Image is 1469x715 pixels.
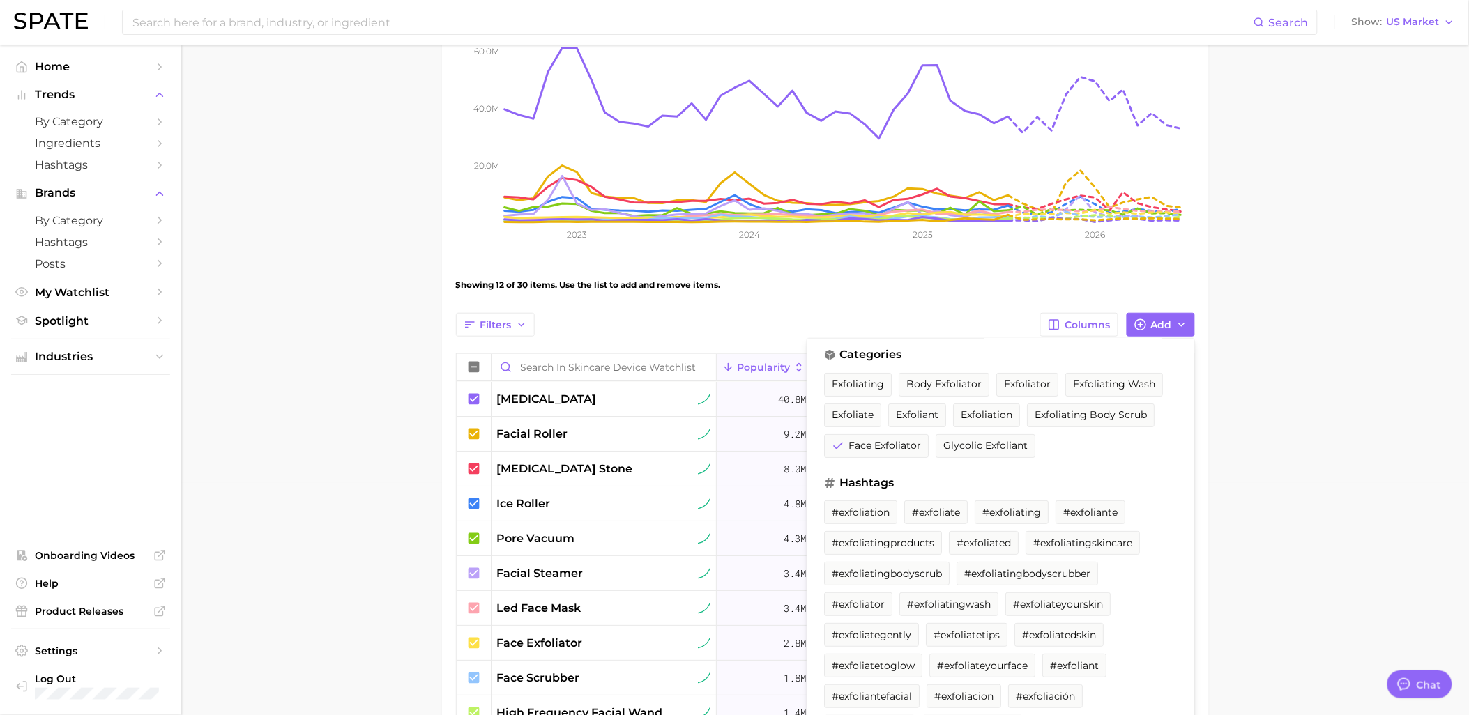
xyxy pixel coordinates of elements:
[35,314,146,328] span: Spotlight
[832,537,934,549] span: #exfoliatingproducts
[904,500,968,524] button: #exfoliate
[832,568,942,580] span: #exfoliatingbodyscrub
[996,373,1058,397] button: exfoliator
[848,440,921,452] span: face exfoliator
[35,286,146,299] span: My Watchlist
[457,661,1194,695] button: face scrubbersustained riser1.8m+12.9%+42.9%+4.3%85.6%14.4%
[457,626,1194,661] button: face exfoliatorsustained riser2.8m+37.0%-24.3%-21.2%98.5%1.5%
[832,378,884,390] span: exfoliating
[698,428,710,440] img: sustained riser
[474,160,499,171] tspan: 20.0m
[784,600,806,617] span: 3.4m
[975,500,1049,524] button: #exfoliating
[497,635,583,652] span: face exfoliator
[492,354,717,380] input: Search in Skincare Device Watchlist
[832,409,874,421] span: exfoliate
[839,475,894,491] span: hashtags
[784,461,806,477] span: 8.0m
[457,521,1194,556] button: pore vacuumsustained riser4.3m+22.7%+39.3%+6.7%97.0%3.0%
[929,654,1035,677] button: #exfoliateyourface
[1056,500,1125,524] button: #exfoliante
[824,562,950,585] button: #exfoliatingbodyscrub
[839,346,901,363] span: categories
[832,691,912,702] span: #exfoliantefacial
[1035,409,1147,421] span: exfoliating body scrub
[927,684,1001,708] button: #exfoliacion
[497,391,597,408] span: [MEDICAL_DATA]
[957,562,1098,585] button: #exfoliatingbodyscrubber
[899,373,989,397] button: body exfoliator
[1027,403,1155,427] button: exfoliating body scrub
[899,592,998,616] button: #exfoliatingwash
[11,601,170,622] a: Product Releases
[784,426,806,443] span: 9.2m
[35,115,146,128] span: by Category
[11,132,170,154] a: Ingredients
[11,346,170,367] button: Industries
[824,403,881,427] button: exfoliate
[1085,229,1105,240] tspan: 2026
[739,229,760,240] tspan: 2024
[11,210,170,231] a: by Category
[1004,378,1051,390] span: exfoliator
[474,46,499,56] tspan: 60.0m
[11,56,170,77] a: Home
[784,495,806,512] span: 4.8m
[1065,319,1111,331] span: Columns
[824,623,919,647] button: #exfoliategently
[698,672,710,684] img: sustained riser
[35,549,146,562] span: Onboarding Videos
[784,565,806,582] span: 3.4m
[473,103,499,114] tspan: 40.0m
[1026,531,1140,555] button: #exfoliatingskincare
[1151,319,1172,331] span: Add
[1063,507,1118,518] span: #exfoliante
[35,89,146,101] span: Trends
[35,672,159,685] span: Log Out
[912,507,960,518] span: #exfoliate
[832,629,911,641] span: #exfoliategently
[11,111,170,132] a: by Category
[824,654,922,677] button: #exfoliatetoglow
[567,229,587,240] tspan: 2023
[1008,684,1083,708] button: #exfoliación
[784,670,806,686] span: 1.8m
[1013,599,1103,610] span: #exfoliateyourskin
[456,313,535,337] button: Filters
[497,670,580,686] span: face scrubber
[35,214,146,227] span: by Category
[832,660,915,672] span: #exfoliatetoglow
[832,599,885,610] span: #exfoliator
[35,236,146,249] span: Hashtags
[717,354,812,381] button: Popularity
[824,500,897,524] button: #exfoliation
[1387,18,1440,26] span: US Market
[497,565,584,582] span: facial steamer
[824,531,942,555] button: #exfoliatingproducts
[982,507,1041,518] span: #exfoliating
[457,591,1194,626] button: led face masksustained riser3.4m+30.8%+18.7%+28.3%73.7%26.3%
[35,158,146,171] span: Hashtags
[35,137,146,150] span: Ingredients
[964,568,1090,580] span: #exfoliatingbodyscrubber
[907,599,991,610] span: #exfoliatingwash
[457,382,1194,417] button: [MEDICAL_DATA]sustained riser40.8m-2.5%-19.8%+6.6%81.3%18.7%
[497,600,581,617] span: led face mask
[497,495,551,512] span: ice roller
[11,573,170,594] a: Help
[35,257,146,270] span: Posts
[1050,660,1099,672] span: #exfoliant
[11,253,170,275] a: Posts
[937,660,1028,672] span: #exfoliateyourface
[457,452,1194,486] button: [MEDICAL_DATA] stonesustained riser8.0m+8.3%-30.9%-1.1%92.6%7.4%
[1022,629,1096,641] span: #exfoliatedskin
[11,282,170,303] a: My Watchlist
[936,434,1035,458] button: glycolic exfoliant
[11,183,170,203] button: Brands
[35,605,146,617] span: Product Releases
[1042,654,1106,677] button: #exfoliant
[949,531,1019,555] button: #exfoliated
[35,351,146,363] span: Industries
[1065,373,1163,397] button: exfoliating wash
[11,84,170,105] button: Trends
